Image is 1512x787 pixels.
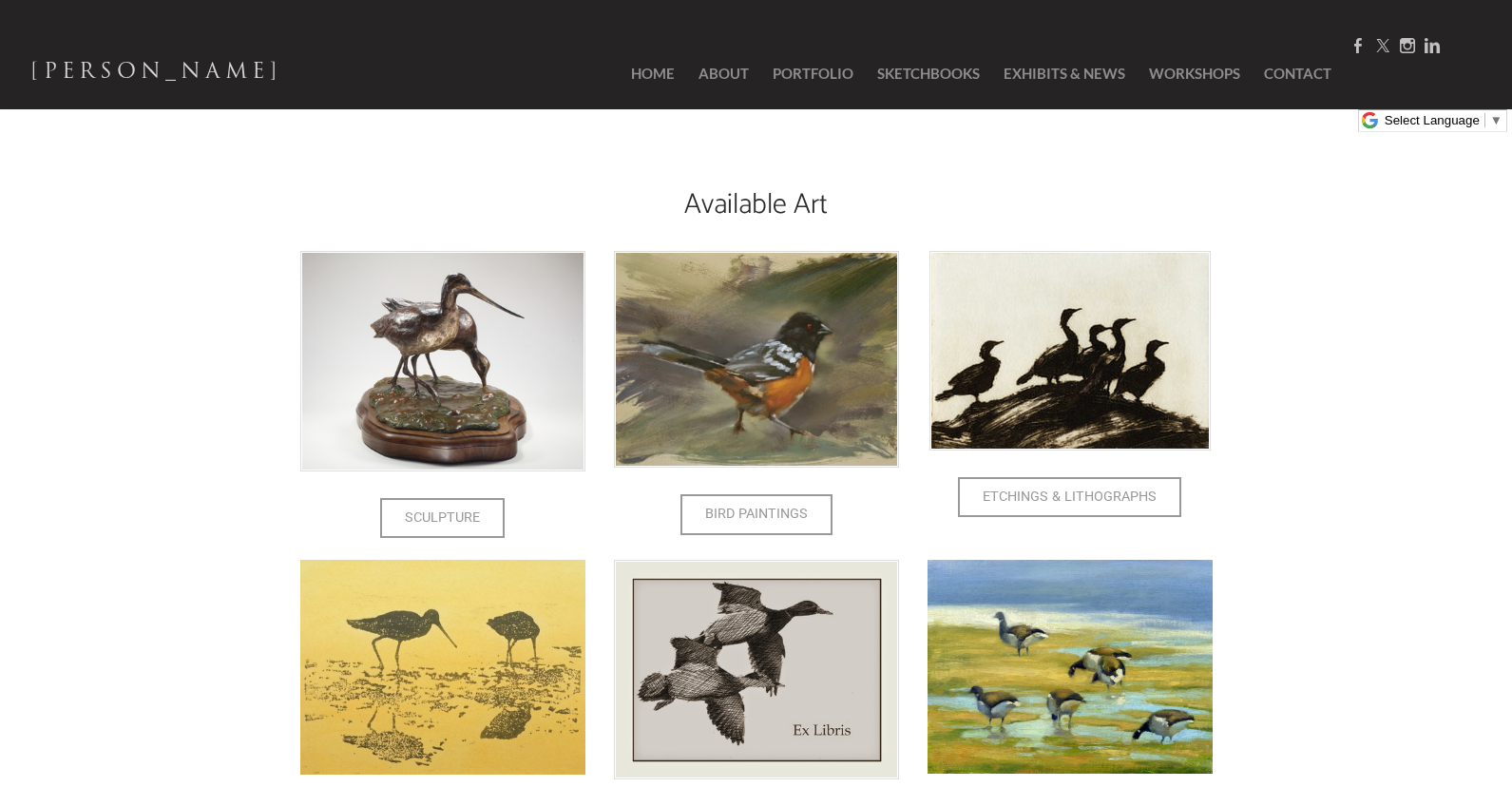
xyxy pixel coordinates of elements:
[928,560,1213,774] img: Picture
[929,251,1211,451] img: Picture
[382,500,503,536] span: Sculpture
[1139,38,1250,109] a: Workshops
[682,496,831,532] span: Bird Paintings
[1385,113,1480,127] span: Select Language
[603,38,684,109] a: Home
[1385,113,1502,127] a: Select Language​
[1350,37,1366,55] a: Facebook
[1425,37,1440,55] a: Linkedin
[868,38,989,109] a: SketchBooks
[300,251,585,471] img: Picture
[994,38,1135,109] a: Exhibits & News
[1400,37,1415,55] a: Instagram
[1254,38,1331,109] a: Contact
[763,38,863,109] a: Portfolio
[1484,113,1485,127] span: ​
[300,560,585,775] img: Picture
[30,53,282,95] a: [PERSON_NAME]
[1375,37,1390,55] a: Twitter
[958,477,1181,517] a: Etchings & Lithographs
[689,38,758,109] a: About
[1490,113,1502,127] span: ▼
[300,191,1213,220] h2: Available Art
[680,494,833,534] a: Bird Paintings
[614,560,899,779] img: Picture
[380,498,505,538] a: Sculpture
[960,479,1179,515] span: Etchings & Lithographs
[614,251,899,469] img: Picture
[30,54,282,87] span: [PERSON_NAME]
